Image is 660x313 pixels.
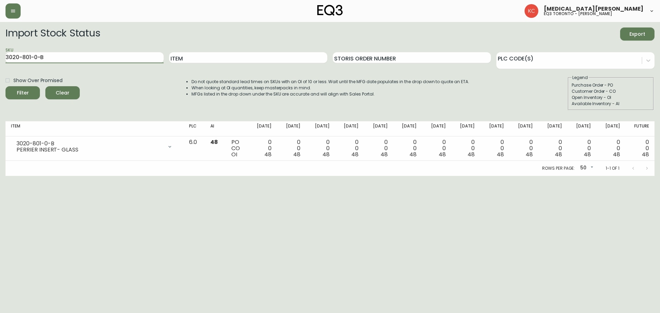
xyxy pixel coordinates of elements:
div: Available Inventory - AI [572,101,650,107]
div: 0 0 [457,139,475,158]
span: OI [231,150,237,158]
div: 3020-801-0-BPERRIER INSERT- GLASS [11,139,178,154]
div: 0 0 [515,139,533,158]
h5: eq3 toronto - [PERSON_NAME] [544,12,612,16]
span: 48 [293,150,300,158]
div: 0 0 [544,139,562,158]
th: AI [205,121,226,136]
th: Item [5,121,184,136]
span: 48 [584,150,591,158]
span: [MEDICAL_DATA][PERSON_NAME] [544,6,643,12]
div: 0 0 [602,139,620,158]
span: 48 [264,150,272,158]
div: 0 0 [486,139,504,158]
span: 48 [467,150,475,158]
span: 48 [439,150,446,158]
legend: Legend [572,75,588,81]
span: 48 [210,138,218,146]
span: Export [626,30,649,38]
div: 0 0 [341,139,359,158]
span: 48 [322,150,330,158]
th: [DATE] [248,121,277,136]
th: [DATE] [451,121,480,136]
th: [DATE] [306,121,335,136]
th: [DATE] [335,121,364,136]
img: logo [317,5,343,16]
div: PERRIER INSERT- GLASS [16,147,163,153]
div: Customer Order - CO [572,88,650,94]
p: 1-1 of 1 [606,165,619,171]
span: 48 [642,150,649,158]
div: 0 0 [428,139,445,158]
button: Export [620,27,654,41]
button: Filter [5,86,40,99]
img: 6487344ffbf0e7f3b216948508909409 [525,4,538,18]
th: [DATE] [277,121,306,136]
th: [DATE] [538,121,567,136]
span: Show Over Promised [13,77,63,84]
td: 6.0 [184,136,205,161]
th: [DATE] [480,121,509,136]
div: 50 [577,163,595,174]
button: Clear [45,86,80,99]
div: 3020-801-0-B [16,141,163,147]
div: 0 0 [631,139,649,158]
th: [DATE] [596,121,625,136]
span: 48 [526,150,533,158]
div: 0 0 [399,139,417,158]
th: [DATE] [422,121,451,136]
span: 48 [381,150,388,158]
div: 0 0 [253,139,271,158]
th: [DATE] [568,121,596,136]
span: 48 [555,150,562,158]
th: [DATE] [364,121,393,136]
div: Purchase Order - PO [572,82,650,88]
th: [DATE] [509,121,538,136]
li: MFGs listed in the drop down under the SKU are accurate and will align with Sales Portal. [191,91,469,97]
li: Do not quote standard lead times on SKUs with an OI of 10 or less. Wait until the MFG date popula... [191,79,469,85]
span: 48 [409,150,417,158]
th: PLC [184,121,205,136]
span: 48 [497,150,504,158]
h2: Import Stock Status [5,27,100,41]
th: Future [625,121,654,136]
div: 0 0 [370,139,387,158]
div: 0 0 [573,139,591,158]
p: Rows per page: [542,165,575,171]
li: When looking at OI quantities, keep masterpacks in mind. [191,85,469,91]
span: 48 [613,150,620,158]
div: 0 0 [283,139,300,158]
span: Clear [51,89,74,97]
th: [DATE] [393,121,422,136]
div: 0 0 [311,139,329,158]
div: Open Inventory - OI [572,94,650,101]
span: 48 [351,150,359,158]
div: PO CO [231,139,242,158]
